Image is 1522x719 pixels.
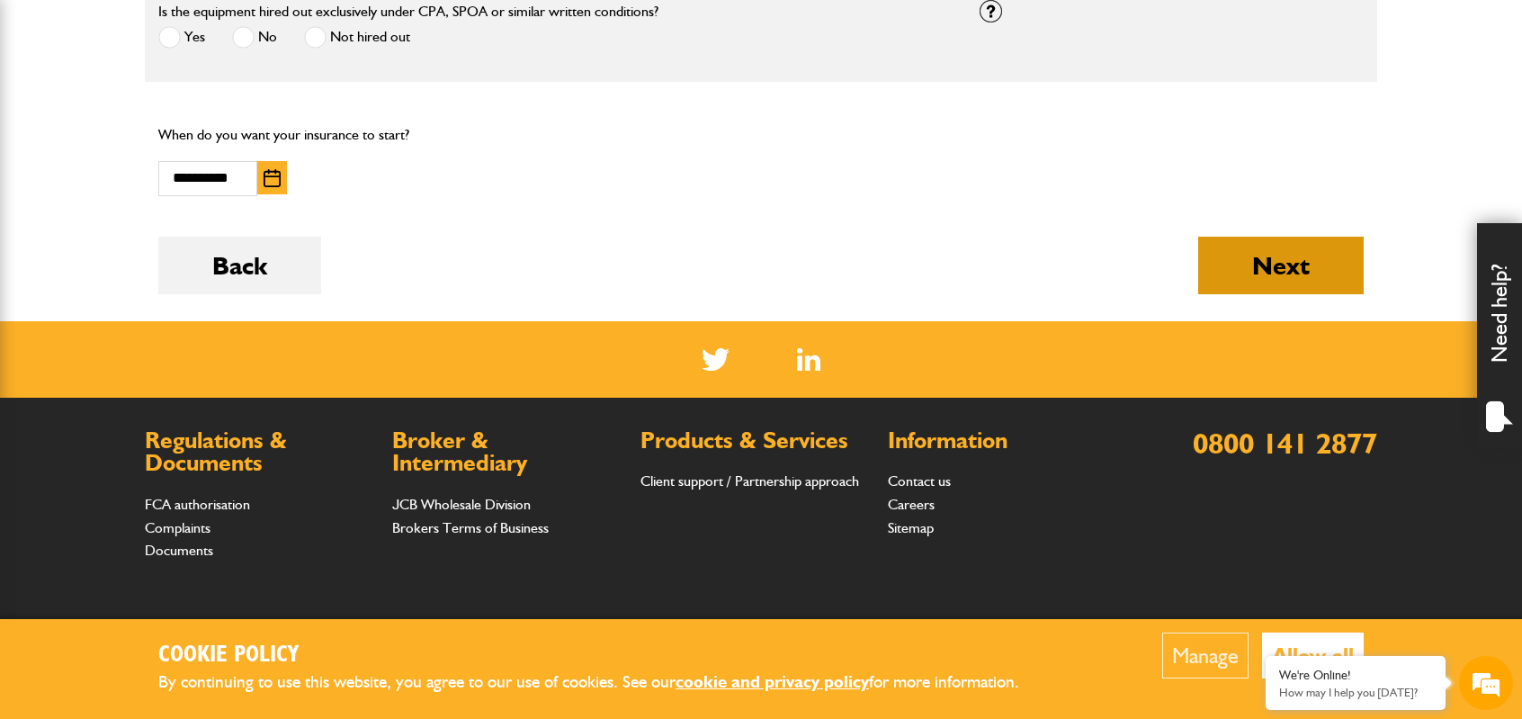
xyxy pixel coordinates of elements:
[94,101,302,124] div: Chat with us now
[304,26,410,49] label: Not hired out
[1198,237,1364,294] button: Next
[1279,668,1432,683] div: We're Online!
[888,472,951,490] a: Contact us
[888,519,934,536] a: Sitemap
[392,429,622,475] h2: Broker & Intermediary
[640,429,870,453] h2: Products & Services
[23,273,328,312] input: Enter your phone number
[888,429,1117,453] h2: Information
[158,4,658,19] label: Is the equipment hired out exclusively under CPA, SPOA or similar written conditions?
[232,26,277,49] label: No
[145,429,374,475] h2: Regulations & Documents
[1279,686,1432,699] p: How may I help you today?
[158,669,1049,697] p: By continuing to use this website, you agree to our use of cookies. See our for more information.
[158,642,1049,670] h2: Cookie Policy
[1162,633,1249,679] button: Manage
[158,123,542,147] p: When do you want your insurance to start?
[145,496,250,513] a: FCA authorisation
[1477,223,1522,448] div: Need help?
[392,496,531,513] a: JCB Wholesale Division
[676,671,869,692] a: cookie and privacy policy
[797,348,821,371] img: Linked In
[245,554,327,579] em: Start Chat
[1262,633,1364,679] button: Allow all
[158,26,205,49] label: Yes
[888,496,935,513] a: Careers
[392,519,549,536] a: Brokers Terms of Business
[295,9,338,52] div: Minimize live chat window
[702,348,730,371] img: Twitter
[31,100,76,125] img: d_20077148190_company_1631870298795_20077148190
[23,220,328,259] input: Enter your email address
[1193,426,1377,461] a: 0800 141 2877
[640,472,859,490] a: Client support / Partnership approach
[158,237,321,294] button: Back
[145,519,210,536] a: Complaints
[264,169,281,187] img: Choose date
[23,326,328,540] textarea: Type your message and hit 'Enter'
[23,166,328,206] input: Enter your last name
[797,348,821,371] a: LinkedIn
[145,542,213,559] a: Documents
